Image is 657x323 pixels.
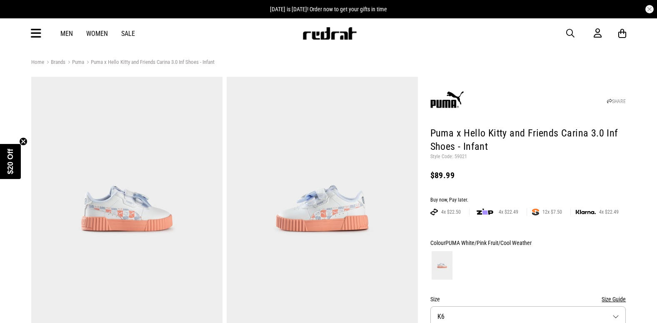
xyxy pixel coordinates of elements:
span: 4x $22.50 [438,209,464,215]
a: Puma [65,59,84,67]
h1: Puma x Hello Kitty and Friends Carina 3.0 Inf Shoes - Infant [430,127,626,154]
p: Style Code: 59021 [430,154,626,160]
span: 12x $7.50 [539,209,565,215]
span: $20 Off [6,149,15,174]
div: Colour [430,238,626,248]
img: KLARNA [576,210,596,214]
div: Buy now, Pay later. [430,197,626,204]
button: Size Guide [602,294,626,304]
a: Sale [121,30,135,38]
img: AFTERPAY [430,209,438,215]
a: Puma x Hello Kitty and Friends Carina 3.0 Inf Shoes - Infant [84,59,215,67]
span: PUMA White/Pink Fruit/Cool Weather [445,240,532,246]
button: Close teaser [19,137,27,146]
img: SPLITPAY [532,209,539,215]
span: [DATE] is [DATE]! Order now to get your gifts in time [270,6,387,13]
a: SHARE [607,98,626,104]
a: Men [60,30,73,38]
img: zip [477,208,493,216]
img: Redrat logo [302,27,357,40]
div: $89.99 [430,170,626,180]
a: Brands [44,59,65,67]
div: Size [430,294,626,304]
a: Home [31,59,44,65]
span: 4x $22.49 [495,209,522,215]
span: 4x $22.49 [596,209,622,215]
a: Women [86,30,108,38]
img: PUMA White/Pink Fruit/Cool Weather [432,251,452,280]
span: K6 [437,313,445,320]
img: Puma [430,84,464,117]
